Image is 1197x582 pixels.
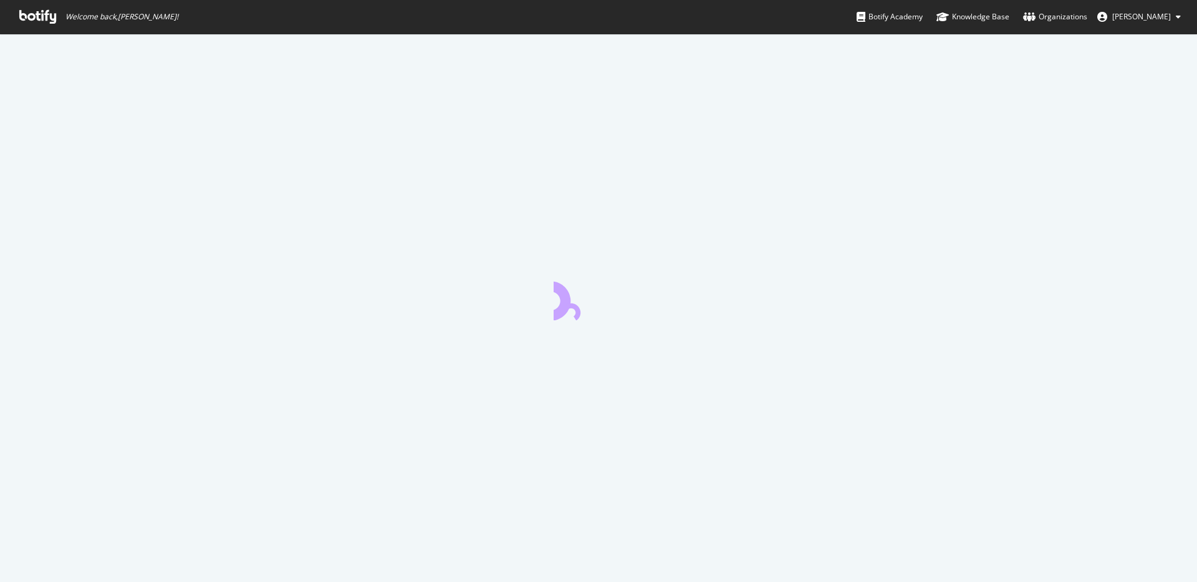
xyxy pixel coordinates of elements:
[65,12,178,22] span: Welcome back, [PERSON_NAME] !
[1112,11,1171,22] span: Ash Whitley
[936,11,1009,23] div: Knowledge Base
[857,11,923,23] div: Botify Academy
[1023,11,1087,23] div: Organizations
[554,275,643,320] div: animation
[1087,7,1191,27] button: [PERSON_NAME]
